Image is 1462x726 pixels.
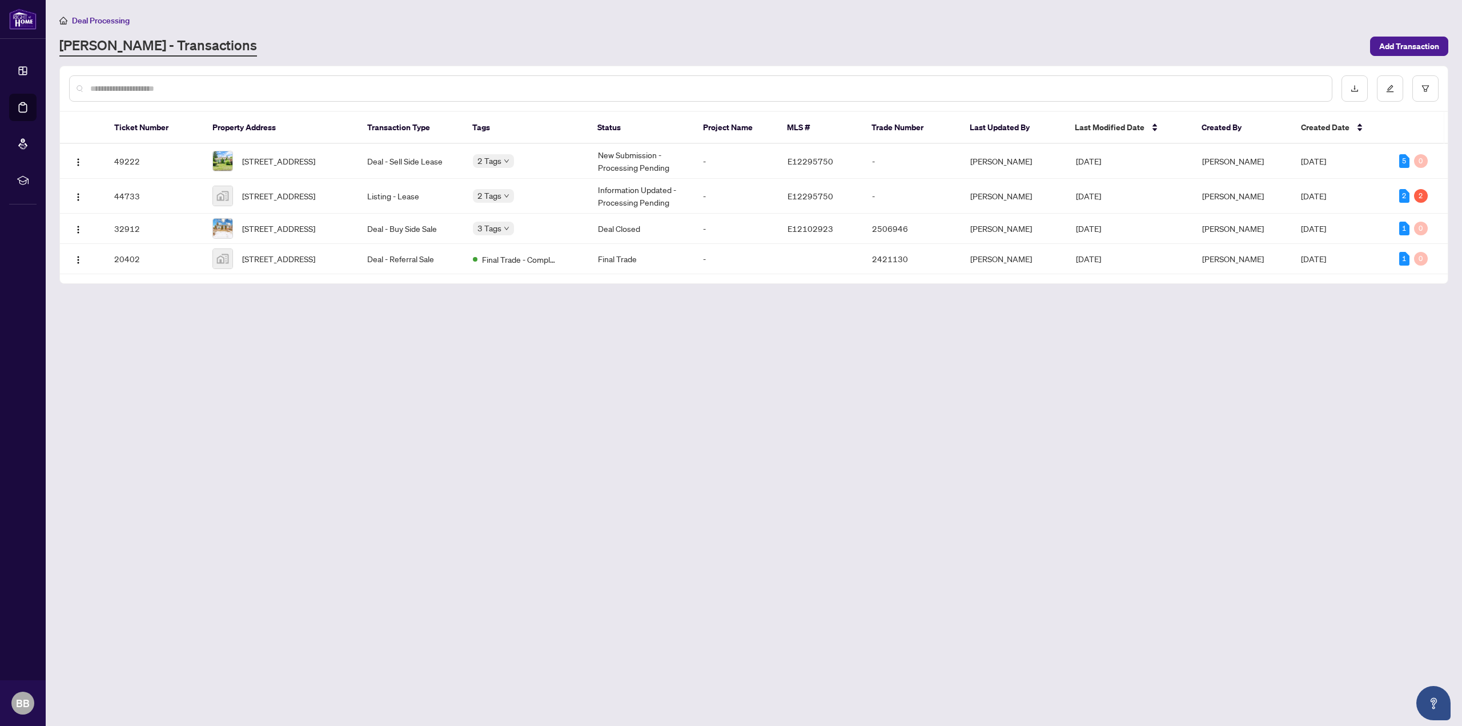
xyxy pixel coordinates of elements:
span: Created Date [1301,121,1349,134]
div: 5 [1399,154,1409,168]
img: thumbnail-img [213,249,232,268]
div: 0 [1414,154,1428,168]
button: Logo [69,250,87,268]
td: Deal - Sell Side Lease [358,144,464,179]
td: Deal - Referral Sale [358,244,464,274]
td: 20402 [105,244,203,274]
span: [STREET_ADDRESS] [242,252,315,265]
td: - [694,214,778,244]
td: Listing - Lease [358,179,464,214]
th: Project Name [694,112,778,144]
td: Information Updated - Processing Pending [589,179,694,214]
td: - [863,179,961,214]
td: 49222 [105,144,203,179]
span: Deal Processing [72,15,130,26]
span: 3 Tags [477,222,501,235]
img: thumbnail-img [213,151,232,171]
td: Deal Closed [589,214,694,244]
th: MLS # [778,112,862,144]
img: thumbnail-img [213,186,232,206]
div: 2 [1414,189,1428,203]
span: [STREET_ADDRESS] [242,155,315,167]
td: [PERSON_NAME] [961,179,1067,214]
span: down [504,226,509,231]
div: 0 [1414,222,1428,235]
span: down [504,193,509,199]
td: Deal - Buy Side Sale [358,214,464,244]
th: Created By [1192,112,1292,144]
button: Add Transaction [1370,37,1448,56]
td: New Submission - Processing Pending [589,144,694,179]
span: [PERSON_NAME] [1202,191,1264,201]
span: [STREET_ADDRESS] [242,222,315,235]
td: [PERSON_NAME] [961,144,1067,179]
td: 2506946 [863,214,961,244]
button: Logo [69,152,87,170]
span: [DATE] [1301,156,1326,166]
span: [DATE] [1301,191,1326,201]
span: edit [1386,85,1394,93]
td: 32912 [105,214,203,244]
td: - [863,144,961,179]
span: [DATE] [1301,223,1326,234]
img: logo [9,9,37,30]
th: Last Modified Date [1066,112,1192,144]
th: Last Updated By [961,112,1066,144]
span: Add Transaction [1379,37,1439,55]
th: Transaction Type [358,112,464,144]
button: edit [1377,75,1403,102]
span: 2 Tags [477,189,501,202]
span: E12295750 [788,156,833,166]
th: Trade Number [862,112,961,144]
span: E12102923 [788,223,833,234]
th: Ticket Number [105,112,203,144]
span: Last Modified Date [1075,121,1144,134]
div: 0 [1414,252,1428,266]
td: [PERSON_NAME] [961,244,1067,274]
img: thumbnail-img [213,219,232,238]
td: Final Trade [589,244,694,274]
td: - [694,179,778,214]
th: Created Date [1292,112,1390,144]
span: E12295750 [788,191,833,201]
span: [STREET_ADDRESS] [242,190,315,202]
img: Logo [74,255,83,264]
span: [PERSON_NAME] [1202,156,1264,166]
span: Final Trade - Completed [482,253,556,266]
span: filter [1421,85,1429,93]
span: [DATE] [1076,254,1101,264]
td: 44733 [105,179,203,214]
button: Open asap [1416,686,1451,720]
img: Logo [74,225,83,234]
span: download [1351,85,1359,93]
span: [DATE] [1301,254,1326,264]
button: Logo [69,187,87,205]
span: 2 Tags [477,154,501,167]
span: [PERSON_NAME] [1202,254,1264,264]
span: home [59,17,67,25]
span: [PERSON_NAME] [1202,223,1264,234]
div: 1 [1399,222,1409,235]
th: Status [588,112,694,144]
span: BB [16,695,30,711]
img: Logo [74,158,83,167]
div: 2 [1399,189,1409,203]
img: Logo [74,192,83,202]
th: Tags [463,112,588,144]
a: [PERSON_NAME] - Transactions [59,36,257,57]
button: Logo [69,219,87,238]
button: filter [1412,75,1439,102]
span: [DATE] [1076,223,1101,234]
span: [DATE] [1076,191,1101,201]
div: 1 [1399,252,1409,266]
button: download [1341,75,1368,102]
td: [PERSON_NAME] [961,214,1067,244]
td: 2421130 [863,244,961,274]
td: - [694,244,778,274]
span: down [504,158,509,164]
th: Property Address [203,112,358,144]
span: [DATE] [1076,156,1101,166]
td: - [694,144,778,179]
